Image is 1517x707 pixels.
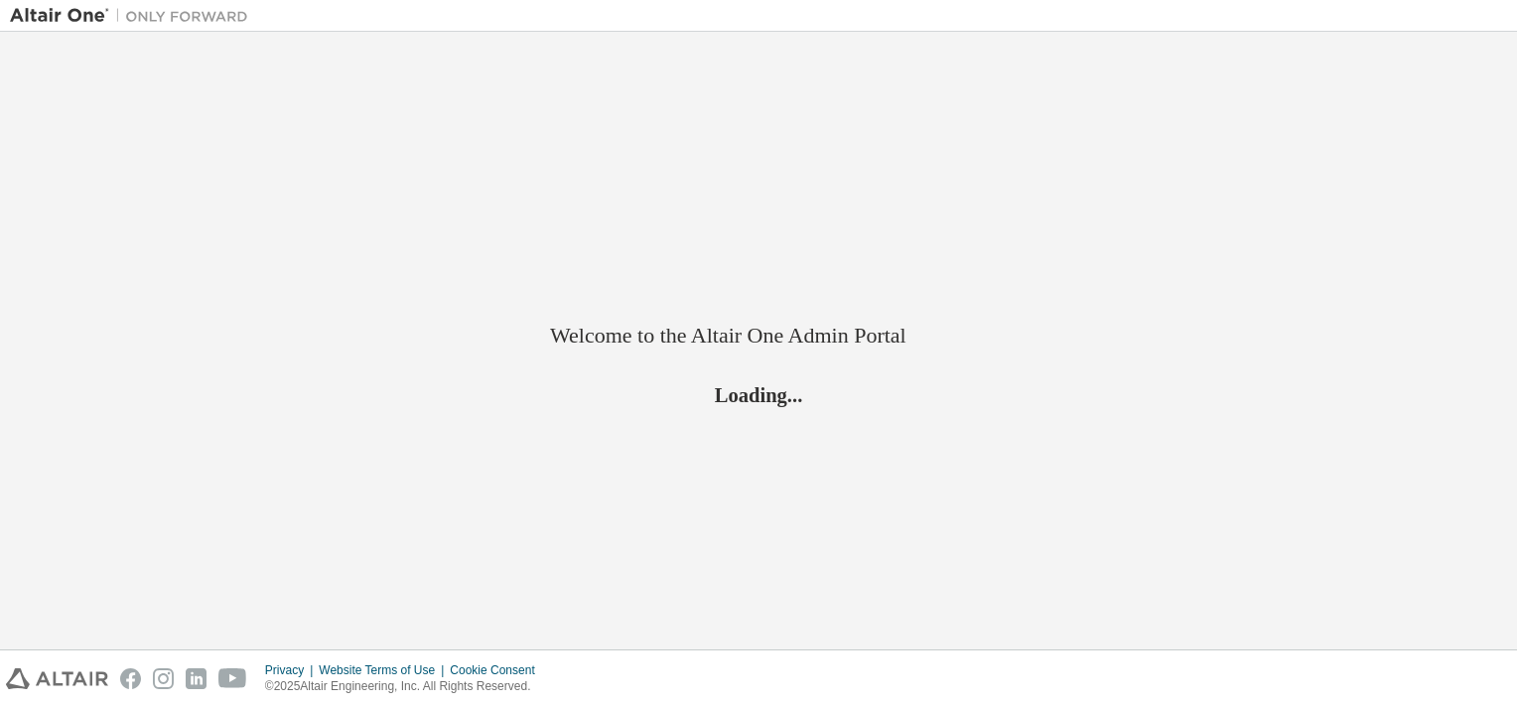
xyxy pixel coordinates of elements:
img: instagram.svg [153,668,174,689]
img: linkedin.svg [186,668,207,689]
h2: Loading... [550,382,967,408]
img: Altair One [10,6,258,26]
img: youtube.svg [218,668,247,689]
div: Cookie Consent [450,662,546,678]
div: Privacy [265,662,319,678]
img: facebook.svg [120,668,141,689]
div: Website Terms of Use [319,662,450,678]
h2: Welcome to the Altair One Admin Portal [550,322,967,350]
p: © 2025 Altair Engineering, Inc. All Rights Reserved. [265,678,547,695]
img: altair_logo.svg [6,668,108,689]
